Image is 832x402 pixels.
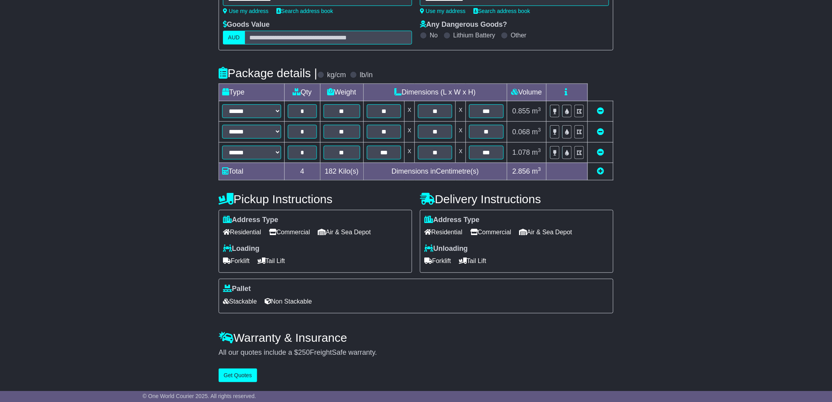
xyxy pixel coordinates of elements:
a: Use my address [223,8,269,14]
span: Forklift [223,255,250,267]
span: Commercial [470,226,511,238]
span: Commercial [269,226,310,238]
td: Type [219,84,285,101]
label: Pallet [223,285,251,293]
label: Goods Value [223,20,270,29]
div: All our quotes include a $ FreightSafe warranty. [219,348,613,357]
label: kg/cm [327,71,346,80]
a: Search address book [473,8,530,14]
span: 2.856 [512,167,530,175]
sup: 3 [538,127,541,133]
label: Lithium Battery [453,31,495,39]
td: x [405,101,415,122]
a: Remove this item [597,148,604,156]
a: Remove this item [597,107,604,115]
span: Residential [223,226,261,238]
a: Remove this item [597,128,604,136]
td: x [405,122,415,142]
td: Dimensions in Centimetre(s) [363,163,507,180]
h4: Pickup Instructions [219,193,412,206]
td: Total [219,163,285,180]
span: m [532,107,541,115]
span: Stackable [223,295,257,308]
td: 4 [285,163,320,180]
span: Tail Lift [258,255,285,267]
label: Loading [223,245,260,253]
sup: 3 [538,106,541,112]
span: 182 [325,167,337,175]
td: Kilo(s) [320,163,363,180]
span: Residential [424,226,462,238]
span: Forklift [424,255,451,267]
label: Any Dangerous Goods? [420,20,507,29]
label: No [430,31,438,39]
td: x [456,122,466,142]
h4: Warranty & Insurance [219,331,613,344]
span: m [532,167,541,175]
span: 0.855 [512,107,530,115]
label: lb/in [360,71,373,80]
label: Address Type [424,216,480,224]
a: Search address book [276,8,333,14]
span: © One World Courier 2025. All rights reserved. [143,393,256,399]
span: Tail Lift [459,255,486,267]
button: Get Quotes [219,369,257,382]
a: Use my address [420,8,466,14]
label: AUD [223,31,245,44]
sup: 3 [538,166,541,172]
label: Address Type [223,216,278,224]
td: Volume [507,84,546,101]
span: Air & Sea Depot [519,226,572,238]
span: Non Stackable [265,295,312,308]
label: Unloading [424,245,468,253]
span: 1.078 [512,148,530,156]
h4: Package details | [219,67,317,80]
sup: 3 [538,147,541,153]
td: Qty [285,84,320,101]
span: m [532,128,541,136]
td: Dimensions (L x W x H) [363,84,507,101]
td: x [405,142,415,163]
h4: Delivery Instructions [420,193,613,206]
td: x [456,101,466,122]
td: Weight [320,84,363,101]
a: Add new item [597,167,604,175]
span: Air & Sea Depot [318,226,371,238]
label: Other [511,31,526,39]
span: m [532,148,541,156]
td: x [456,142,466,163]
span: 250 [298,348,310,356]
span: 0.068 [512,128,530,136]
